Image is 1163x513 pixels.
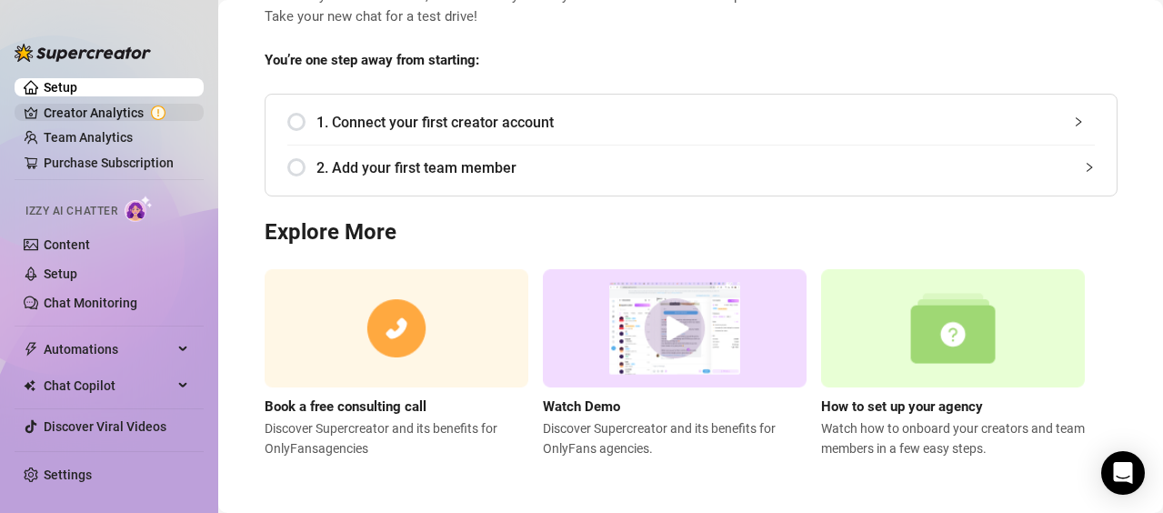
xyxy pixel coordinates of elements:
[265,218,1118,247] h3: Explore More
[821,269,1085,458] a: How to set up your agencyWatch how to onboard your creators and team members in a few easy steps.
[316,111,1095,134] span: 1. Connect your first creator account
[543,269,807,388] img: supercreator demo
[316,156,1095,179] span: 2. Add your first team member
[287,146,1095,190] div: 2. Add your first team member
[1101,451,1145,495] div: Open Intercom Messenger
[15,44,151,62] img: logo-BBDzfeDw.svg
[543,269,807,458] a: Watch DemoDiscover Supercreator and its benefits for OnlyFans agencies.
[125,196,153,222] img: AI Chatter
[1084,162,1095,173] span: collapsed
[44,296,137,310] a: Chat Monitoring
[44,468,92,482] a: Settings
[287,100,1095,145] div: 1. Connect your first creator account
[543,418,807,458] span: Discover Supercreator and its benefits for OnlyFans agencies.
[821,418,1085,458] span: Watch how to onboard your creators and team members in a few easy steps.
[24,342,38,357] span: thunderbolt
[44,371,173,400] span: Chat Copilot
[44,98,189,127] a: Creator Analytics exclamation-circle
[265,52,479,68] strong: You’re one step away from starting:
[821,269,1085,388] img: setup agency guide
[265,398,426,415] strong: Book a free consulting call
[44,156,174,170] a: Purchase Subscription
[265,269,528,388] img: consulting call
[24,379,35,392] img: Chat Copilot
[543,398,620,415] strong: Watch Demo
[44,335,173,364] span: Automations
[265,418,528,458] span: Discover Supercreator and its benefits for OnlyFans agencies
[25,203,117,220] span: Izzy AI Chatter
[821,398,983,415] strong: How to set up your agency
[44,130,133,145] a: Team Analytics
[265,269,528,458] a: Book a free consulting callDiscover Supercreator and its benefits for OnlyFansagencies
[44,237,90,252] a: Content
[44,419,166,434] a: Discover Viral Videos
[1073,116,1084,127] span: collapsed
[44,267,77,281] a: Setup
[44,80,77,95] a: Setup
